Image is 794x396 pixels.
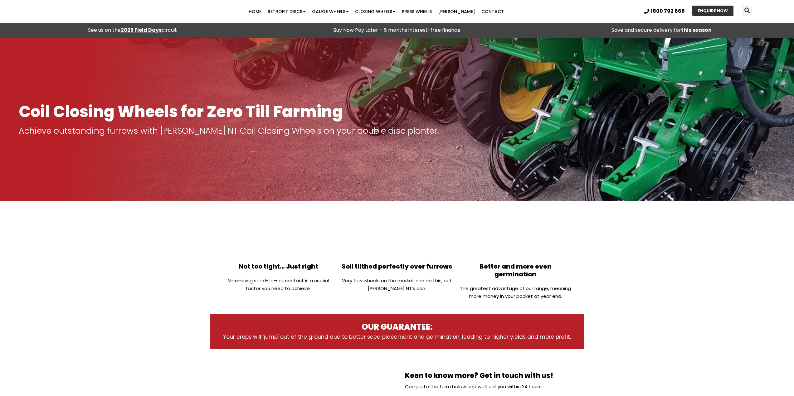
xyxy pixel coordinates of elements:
[341,277,453,292] p: Very few wheels on the market can do this, but [PERSON_NAME] NT’s can.
[19,126,775,135] p: Achieve outstanding furrows with [PERSON_NAME] NT Coil Closing Wheels on your double disc planter.
[692,6,733,16] a: ENQUIRE NOW
[268,26,526,35] p: Buy Now Pay Later – 6 months interest-free finance
[154,5,599,18] nav: Menu
[223,333,571,341] span: Your crops will ‘jump' out of the ground due to better seed placement and germination, leading to...
[341,263,453,270] p: Soil tilthed perfectly over furrows
[405,382,577,391] p: Complete the form below and we’ll call you within 24 hours.
[222,263,335,270] p: Not too tight… Just right
[352,5,399,18] a: Closing Wheels
[19,2,81,21] img: Ryan NT logo
[374,215,419,260] img: Soil tilthed perfectly over furrows
[698,9,728,13] span: ENQUIRE NOW
[644,9,685,14] a: 1800 792 668
[478,5,507,18] a: Contact
[533,26,791,35] p: Save and secure delivery for
[246,5,265,18] a: Home
[121,26,162,34] a: 2025 Field Days
[222,322,572,332] h3: OUR GUARANTEE:
[399,5,435,18] a: Press Wheels
[265,5,309,18] a: Retrofit Discs
[459,263,572,278] p: Better and more even germination
[222,277,335,292] p: Maximising seed-to-soil contact is a crucial factor you need to achieve.
[493,215,538,260] img: Better and more even germination
[3,26,261,35] div: See us on the circuit
[435,5,478,18] a: [PERSON_NAME]
[309,5,352,18] a: Gauge Wheels
[256,215,301,260] img: Not too tight… Just right
[742,6,752,16] div: Search
[19,103,775,120] h1: Coil Closing Wheels for Zero Till Farming
[681,26,712,34] strong: this season
[651,9,685,14] span: 1800 792 668
[459,284,572,300] p: The greatest advantage of our range, meaning more money in your pocket at year end.
[405,372,577,379] h2: Keen to know more? Get in touch with us!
